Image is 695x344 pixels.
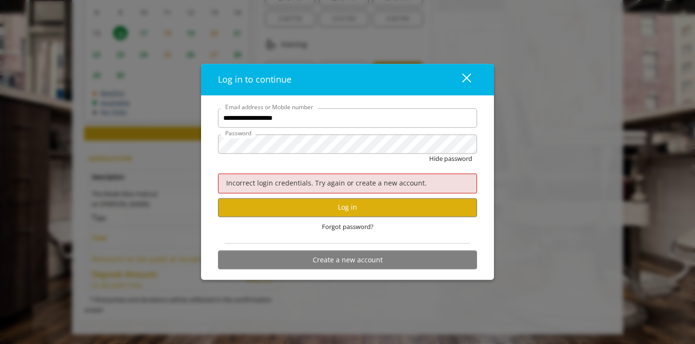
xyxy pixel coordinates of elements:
button: close dialog [444,70,477,89]
span: Forgot password? [322,222,374,232]
button: Hide password [429,154,472,164]
span: Log in to continue [218,74,291,86]
button: Create a new account [218,251,477,270]
label: Email address or Mobile number [220,103,318,112]
input: Email address or Mobile number [218,109,477,128]
div: close dialog [451,72,470,87]
input: Password [218,135,477,154]
span: Incorrect login credentials. Try again or create a new account. [226,178,427,187]
label: Password [220,129,256,138]
button: Log in [218,198,477,217]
